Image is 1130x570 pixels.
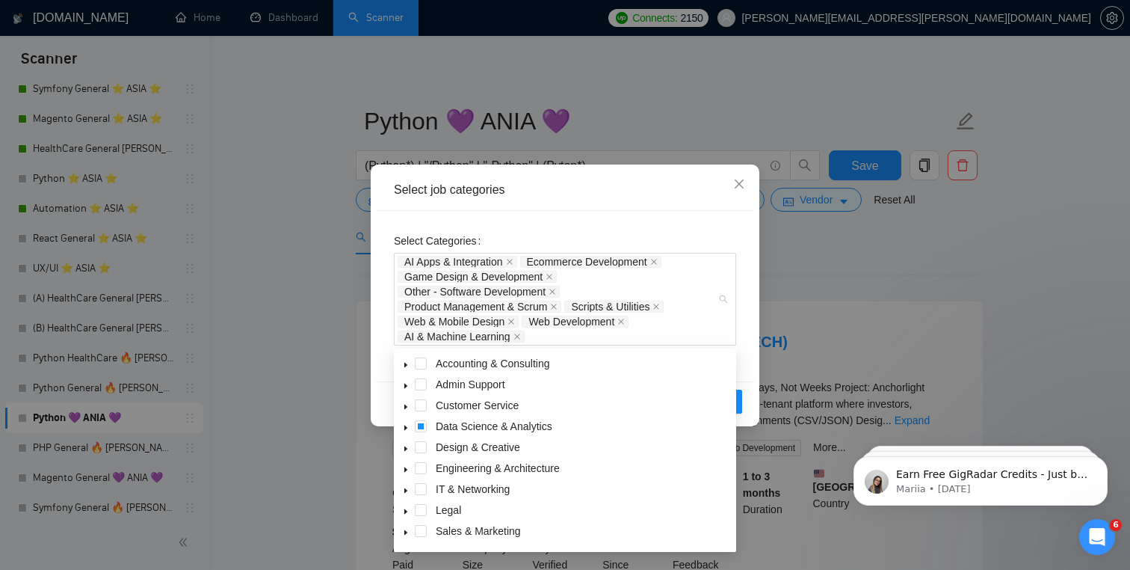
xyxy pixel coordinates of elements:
span: Ecommerce Development [520,256,661,268]
span: Web & Mobile Design [398,316,519,328]
span: Legal [436,504,461,516]
span: AI Apps & Integration [404,257,503,267]
span: caret-down [402,508,410,515]
span: Web Development [528,316,614,327]
span: Other - Software Development [398,286,560,298]
span: Design & Creative [436,441,520,453]
span: IT & Networking [436,483,510,495]
span: Product Management & Scrum [404,301,547,312]
span: caret-down [402,424,410,432]
span: Sales & Marketing [436,525,521,537]
span: close [513,333,521,340]
span: close [617,318,625,325]
span: Scripts & Utilities [571,301,649,312]
span: Sales & Marketing [433,522,733,540]
span: caret-down [402,403,410,411]
span: Scripts & Utilities [564,301,664,313]
span: close [507,318,515,325]
span: Game Design & Development [404,272,543,282]
span: IT & Networking [433,480,733,498]
input: Select Categories [528,331,531,343]
span: Design & Creative [433,438,733,456]
span: Customer Service [433,396,733,414]
span: caret-down [402,445,410,453]
span: Engineering & Architecture [433,459,733,477]
span: AI & Machine Learning [404,331,510,342]
span: Game Design & Development [398,271,557,283]
span: Translation [433,543,733,561]
span: Accounting & Consulting [433,355,733,373]
label: Select Categories [394,229,487,253]
span: close [652,303,660,310]
span: caret-down [402,382,410,390]
span: close [550,303,558,310]
iframe: Intercom live chat [1079,519,1115,555]
span: Data Science & Analytics [436,420,552,432]
span: Admin Support [436,379,505,390]
span: Engineering & Architecture [436,462,560,474]
span: Other - Software Development [404,286,546,297]
span: caret-down [402,466,410,474]
span: close [733,178,745,190]
span: Web Development [522,316,629,328]
span: close [546,273,553,281]
div: Select job categories [394,182,736,198]
span: Web & Mobile Design [404,316,504,327]
span: close [506,258,513,266]
span: close [650,258,658,266]
span: Ecommerce Development [527,257,647,267]
span: caret-down [402,487,410,494]
span: caret-down [402,361,410,369]
button: Close [719,165,759,205]
iframe: Intercom notifications message [831,425,1130,530]
span: Product Management & Scrum [398,301,561,313]
span: caret-down [402,529,410,536]
span: Admin Support [433,376,733,393]
span: Legal [433,501,733,519]
span: close [549,288,556,295]
span: AI Apps & Integration [398,256,517,268]
span: 6 [1110,519,1122,531]
span: Accounting & Consulting [436,358,550,370]
span: AI & Machine Learning [398,331,525,343]
span: Data Science & Analytics [433,417,733,435]
span: Customer Service [436,399,519,411]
